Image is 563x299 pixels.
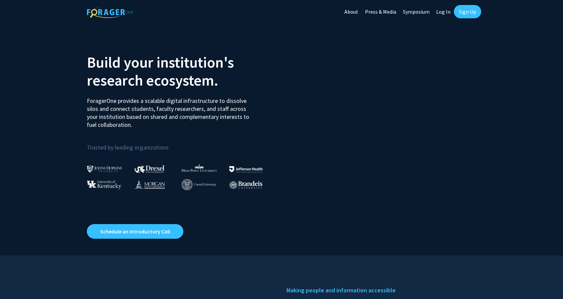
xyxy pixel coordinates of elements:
p: Trusted by leading organizations [87,134,277,152]
img: Thomas Jefferson University [229,166,263,172]
img: Johns Hopkins University [87,165,122,172]
h2: Build your institution's research ecosystem. [87,53,277,89]
a: Sign Up [454,5,481,18]
p: ForagerOne provides a scalable digital infrastructure to dissolve silos and connect students, fac... [87,92,254,129]
img: ForagerOne Logo [87,6,133,18]
img: Morgan State University [134,180,165,189]
img: Brandeis University [229,181,263,189]
img: High Point University [182,164,217,172]
img: Cornell University [182,179,216,190]
img: Drexel University [134,165,164,173]
img: University of Kentucky [87,180,121,189]
h5: Making people and information accessible [286,285,476,295]
a: Opens in a new tab [87,224,183,239]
